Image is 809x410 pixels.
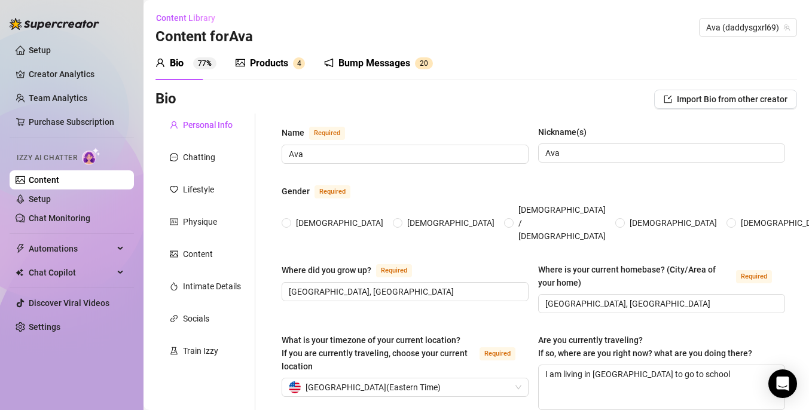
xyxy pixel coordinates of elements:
[16,244,25,253] span: thunderbolt
[29,175,59,185] a: Content
[156,13,215,23] span: Content Library
[183,183,214,196] div: Lifestyle
[170,153,178,161] span: message
[545,146,776,160] input: Nickname(s)
[170,250,178,258] span: picture
[183,344,218,357] div: Train Izzy
[664,95,672,103] span: import
[480,347,515,360] span: Required
[538,335,752,358] span: Are you currently traveling? If so, where are you right now? what are you doing there?
[538,263,785,289] label: Where is your current homebase? (City/Area of your home)
[170,56,184,71] div: Bio
[29,298,109,308] a: Discover Viral Videos
[783,24,790,31] span: team
[183,215,217,228] div: Physique
[29,93,87,103] a: Team Analytics
[170,121,178,129] span: user
[193,57,216,69] sup: 77%
[289,148,519,161] input: Name
[625,216,722,230] span: [DEMOGRAPHIC_DATA]
[183,247,213,261] div: Content
[16,268,23,277] img: Chat Copilot
[155,58,165,68] span: user
[183,280,241,293] div: Intimate Details
[338,56,410,71] div: Bump Messages
[82,148,100,165] img: AI Chatter
[29,322,60,332] a: Settings
[170,185,178,194] span: heart
[424,59,428,68] span: 0
[282,184,364,198] label: Gender
[155,90,176,109] h3: Bio
[170,218,178,226] span: idcard
[514,203,610,243] span: [DEMOGRAPHIC_DATA] / [DEMOGRAPHIC_DATA]
[17,152,77,164] span: Izzy AI Chatter
[545,297,776,310] input: Where is your current homebase? (City/Area of your home)
[29,65,124,84] a: Creator Analytics
[282,126,304,139] div: Name
[29,263,114,282] span: Chat Copilot
[170,347,178,355] span: experiment
[677,94,787,104] span: Import Bio from other creator
[289,285,519,298] input: Where did you grow up?
[315,185,350,198] span: Required
[170,282,178,290] span: fire
[402,216,499,230] span: [DEMOGRAPHIC_DATA]
[250,56,288,71] div: Products
[10,18,99,30] img: logo-BBDzfeDw.svg
[297,59,301,68] span: 4
[324,58,334,68] span: notification
[306,378,441,396] span: [GEOGRAPHIC_DATA] ( Eastern Time )
[538,126,587,139] div: Nickname(s)
[183,118,233,131] div: Personal Info
[293,57,305,69] sup: 4
[155,8,225,27] button: Content Library
[736,270,772,283] span: Required
[309,127,345,140] span: Required
[706,19,790,36] span: Ava (daddysgxrl69)
[282,263,425,277] label: Where did you grow up?
[291,216,388,230] span: [DEMOGRAPHIC_DATA]
[183,151,215,164] div: Chatting
[29,117,114,127] a: Purchase Subscription
[183,312,209,325] div: Socials
[155,27,253,47] h3: Content for Ava
[29,194,51,204] a: Setup
[282,185,310,198] div: Gender
[289,381,301,393] img: us
[376,264,412,277] span: Required
[420,59,424,68] span: 2
[539,365,784,409] textarea: I am living in [GEOGRAPHIC_DATA] to go to school
[29,239,114,258] span: Automations
[282,335,468,371] span: What is your timezone of your current location? If you are currently traveling, choose your curre...
[538,263,731,289] div: Where is your current homebase? (City/Area of your home)
[282,126,358,140] label: Name
[236,58,245,68] span: picture
[768,369,797,398] div: Open Intercom Messenger
[170,314,178,323] span: link
[415,57,433,69] sup: 20
[29,45,51,55] a: Setup
[538,126,595,139] label: Nickname(s)
[654,90,797,109] button: Import Bio from other creator
[29,213,90,223] a: Chat Monitoring
[282,264,371,277] div: Where did you grow up?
